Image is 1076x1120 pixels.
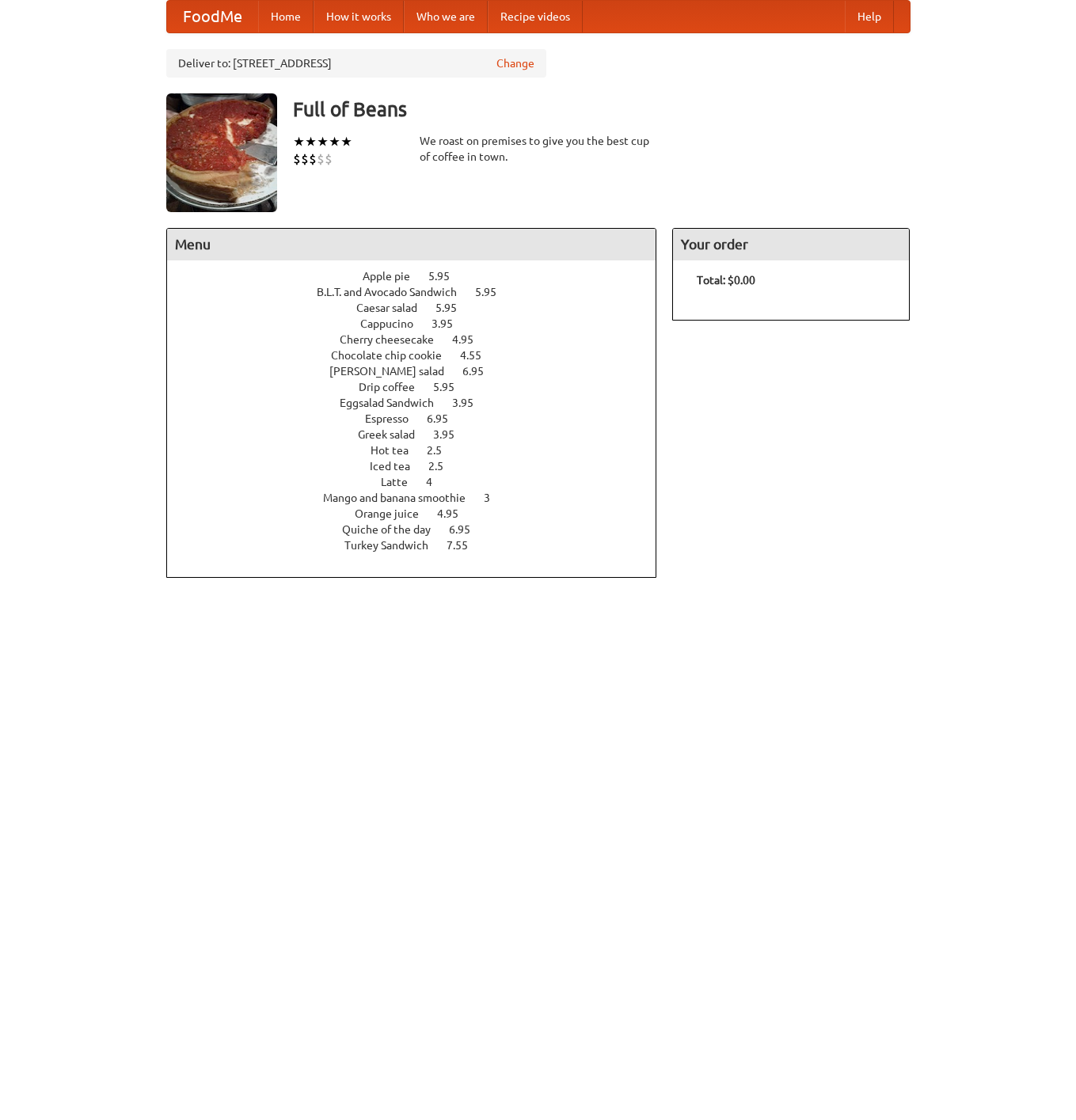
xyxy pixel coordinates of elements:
a: B.L.T. and Avocado Sandwich 5.95 [317,286,526,298]
a: Cherry cheesecake 4.95 [340,333,503,346]
a: Mango and banana smoothie 3 [323,492,519,504]
a: Cappucino 3.95 [360,317,482,330]
span: Orange juice [355,507,435,520]
span: 4.55 [460,349,497,362]
a: Quiche of the day 6.95 [342,523,500,536]
span: Espresso [365,412,424,425]
span: 7.55 [447,539,484,552]
span: [PERSON_NAME] salad [329,365,460,378]
h4: Menu [167,229,656,260]
li: $ [317,150,325,168]
a: Who we are [404,1,488,32]
a: Iced tea 2.5 [370,460,473,473]
a: Greek salad 3.95 [358,428,484,441]
li: $ [309,150,317,168]
li: ★ [293,133,305,150]
span: Caesar salad [356,302,433,314]
div: Deliver to: [STREET_ADDRESS] [166,49,546,78]
a: Change [496,55,534,71]
a: Drip coffee 5.95 [359,381,484,393]
span: Apple pie [363,270,426,283]
a: FoodMe [167,1,258,32]
li: $ [293,150,301,168]
span: 4.95 [452,333,489,346]
a: Espresso 6.95 [365,412,477,425]
span: 3.95 [432,317,469,330]
a: Turkey Sandwich 7.55 [344,539,497,552]
a: Apple pie 5.95 [363,270,479,283]
b: Total: $0.00 [697,274,755,287]
span: B.L.T. and Avocado Sandwich [317,286,473,298]
span: Chocolate chip cookie [331,349,458,362]
span: 5.95 [428,270,466,283]
span: Cappucino [360,317,429,330]
span: 4.95 [437,507,474,520]
div: We roast on premises to give you the best cup of coffee in town. [420,133,657,165]
li: ★ [305,133,317,150]
span: 2.5 [428,460,459,473]
a: Orange juice 4.95 [355,507,488,520]
li: ★ [317,133,329,150]
span: Quiche of the day [342,523,447,536]
span: Greek salad [358,428,431,441]
span: 6.95 [462,365,500,378]
a: How it works [314,1,404,32]
span: Eggsalad Sandwich [340,397,450,409]
span: 3 [484,492,506,504]
span: 6.95 [449,523,486,536]
span: 3.95 [452,397,489,409]
h4: Your order [673,229,909,260]
li: $ [301,150,309,168]
a: Home [258,1,314,32]
span: 6.95 [427,412,464,425]
span: 5.95 [475,286,512,298]
a: Recipe videos [488,1,583,32]
li: $ [325,150,333,168]
span: Cherry cheesecake [340,333,450,346]
span: Turkey Sandwich [344,539,444,552]
li: ★ [340,133,352,150]
span: Mango and banana smoothie [323,492,481,504]
a: Hot tea 2.5 [371,444,471,457]
a: Eggsalad Sandwich 3.95 [340,397,503,409]
span: Hot tea [371,444,424,457]
span: Latte [381,476,424,488]
a: [PERSON_NAME] salad 6.95 [329,365,513,378]
h3: Full of Beans [293,93,911,125]
a: Chocolate chip cookie 4.55 [331,349,511,362]
span: Drip coffee [359,381,431,393]
span: 3.95 [433,428,470,441]
a: Latte 4 [381,476,462,488]
a: Help [845,1,894,32]
span: 5.95 [433,381,470,393]
a: Caesar salad 5.95 [356,302,486,314]
span: 5.95 [435,302,473,314]
span: 4 [426,476,448,488]
img: angular.jpg [166,93,277,212]
li: ★ [329,133,340,150]
span: Iced tea [370,460,426,473]
span: 2.5 [427,444,458,457]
